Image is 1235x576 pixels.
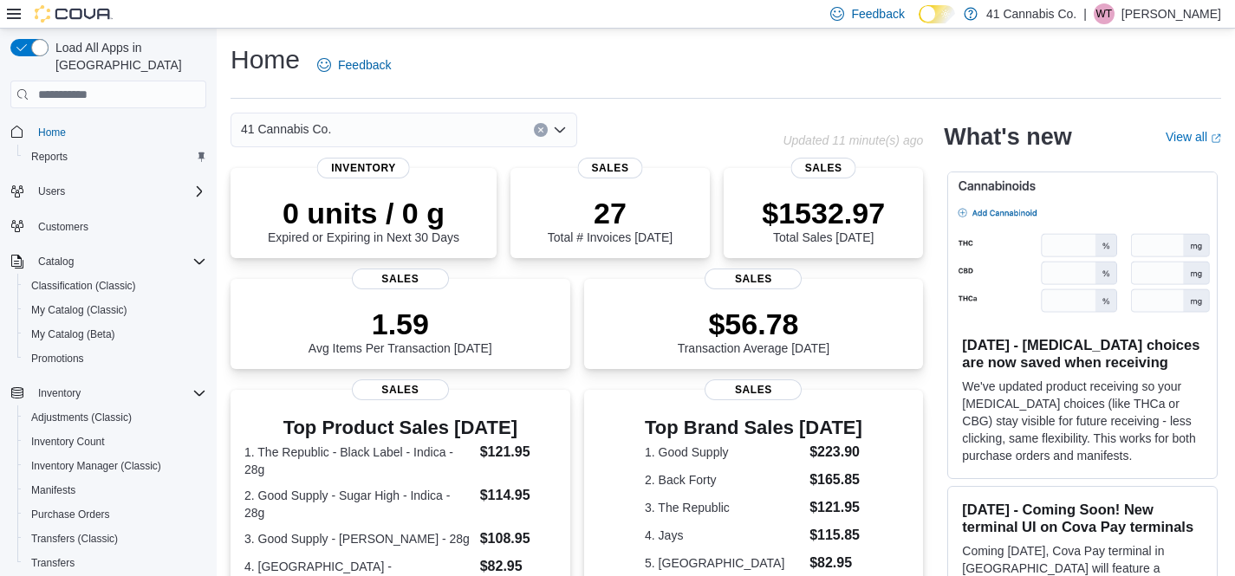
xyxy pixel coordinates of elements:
[24,407,139,428] a: Adjustments (Classic)
[24,407,206,428] span: Adjustments (Classic)
[352,269,449,289] span: Sales
[31,303,127,317] span: My Catalog (Classic)
[24,553,206,573] span: Transfers
[1094,3,1115,24] div: Wendy Thompson
[3,249,213,274] button: Catalog
[553,123,567,137] button: Open list of options
[31,122,73,143] a: Home
[31,459,161,473] span: Inventory Manager (Classic)
[809,442,862,463] dd: $223.90
[31,251,81,272] button: Catalog
[17,478,213,502] button: Manifests
[548,196,673,230] p: 27
[809,525,862,546] dd: $115.85
[244,530,473,547] dt: 3. Good Supply - [PERSON_NAME] - 28g
[24,504,117,525] a: Purchase Orders
[49,39,206,74] span: Load All Apps in [GEOGRAPHIC_DATA]
[31,251,206,272] span: Catalog
[17,298,213,322] button: My Catalog (Classic)
[31,556,75,570] span: Transfers
[24,456,206,476] span: Inventory Manager (Classic)
[24,480,82,501] a: Manifests
[480,528,556,549] dd: $108.95
[791,158,856,178] span: Sales
[17,454,213,478] button: Inventory Manager (Classic)
[244,487,473,521] dt: 2. Good Supply - Sugar High - Indica - 28g
[35,5,113,23] img: Cova
[705,269,802,289] span: Sales
[1083,3,1087,24] p: |
[24,300,206,320] span: My Catalog (Classic)
[24,275,143,296] a: Classification (Classic)
[480,442,556,463] dd: $121.95
[31,217,95,237] a: Customers
[31,279,136,293] span: Classification (Classic)
[38,386,81,400] span: Inventory
[919,23,920,24] span: Dark Mode
[31,508,110,521] span: Purchase Orders
[548,196,673,244] div: Total # Invoices [DATE]
[645,443,803,461] dt: 1. Good Supply
[24,348,91,369] a: Promotions
[480,485,556,506] dd: $114.95
[17,346,213,371] button: Promotions
[809,469,862,490] dd: $165.85
[241,119,331,139] span: 41 Cannabis Co.
[31,216,206,237] span: Customers
[244,443,473,478] dt: 1. The Republic - Black Label - Indica - 28g
[986,3,1076,24] p: 41 Cannabis Co.
[317,158,410,178] span: Inventory
[705,379,802,400] span: Sales
[17,405,213,430] button: Adjustments (Classic)
[17,527,213,551] button: Transfers (Classic)
[31,435,105,449] span: Inventory Count
[31,483,75,497] span: Manifests
[31,532,118,546] span: Transfers (Classic)
[38,184,65,198] span: Users
[38,126,66,139] span: Home
[645,471,803,489] dt: 2. Back Forty
[309,307,492,341] p: 1.59
[962,378,1203,464] p: We've updated product receiving so your [MEDICAL_DATA] choices (like THCa or CBG) stay visible fo...
[962,501,1203,535] h3: [DATE] - Coming Soon! New terminal UI on Cova Pay terminals
[24,431,206,452] span: Inventory Count
[919,5,955,23] input: Dark Mode
[24,480,206,501] span: Manifests
[24,146,75,167] a: Reports
[24,300,134,320] a: My Catalog (Classic)
[851,5,904,23] span: Feedback
[24,528,125,549] a: Transfers (Classic)
[678,307,830,355] div: Transaction Average [DATE]
[24,146,206,167] span: Reports
[17,145,213,169] button: Reports
[762,196,885,244] div: Total Sales [DATE]
[3,119,213,144] button: Home
[268,196,459,244] div: Expired or Expiring in Next 30 Days
[678,307,830,341] p: $56.78
[17,430,213,454] button: Inventory Count
[578,158,643,178] span: Sales
[24,348,206,369] span: Promotions
[231,42,300,77] h1: Home
[24,528,206,549] span: Transfers (Classic)
[24,324,122,345] a: My Catalog (Beta)
[1096,3,1113,24] span: WT
[1121,3,1221,24] p: [PERSON_NAME]
[310,48,398,82] a: Feedback
[645,554,803,572] dt: 5. [GEOGRAPHIC_DATA]
[24,275,206,296] span: Classification (Classic)
[17,502,213,527] button: Purchase Orders
[645,417,862,438] h3: Top Brand Sales [DATE]
[1166,130,1221,144] a: View allExternal link
[645,499,803,516] dt: 3. The Republic
[338,56,391,74] span: Feedback
[534,123,548,137] button: Clear input
[809,553,862,573] dd: $82.95
[31,383,206,404] span: Inventory
[944,123,1071,151] h2: What's new
[3,381,213,405] button: Inventory
[31,120,206,142] span: Home
[1211,133,1221,144] svg: External link
[31,327,115,341] span: My Catalog (Beta)
[31,181,72,202] button: Users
